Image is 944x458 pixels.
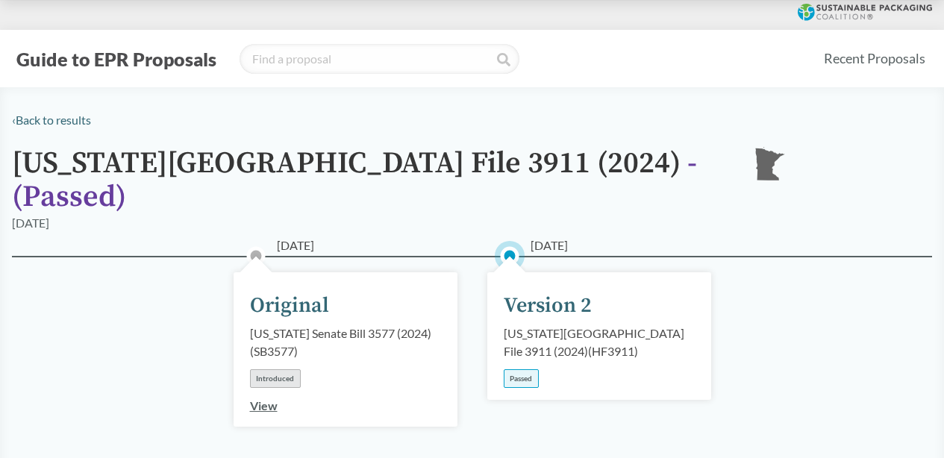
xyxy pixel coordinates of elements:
[504,324,695,360] div: [US_STATE][GEOGRAPHIC_DATA] File 3911 (2024) ( HF3911 )
[12,145,697,216] span: - ( Passed )
[504,369,539,388] div: Passed
[12,113,91,127] a: ‹Back to results
[250,398,278,412] a: View
[504,290,592,321] div: Version 2
[240,44,519,74] input: Find a proposal
[250,369,301,388] div: Introduced
[250,290,329,321] div: Original
[12,147,728,214] h1: [US_STATE][GEOGRAPHIC_DATA] File 3911 (2024)
[12,214,49,232] div: [DATE]
[531,236,568,254] span: [DATE]
[817,42,932,75] a: Recent Proposals
[12,47,221,71] button: Guide to EPR Proposals
[277,236,314,254] span: [DATE]
[250,324,441,360] div: [US_STATE] Senate Bill 3577 (2024) ( SB3577 )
